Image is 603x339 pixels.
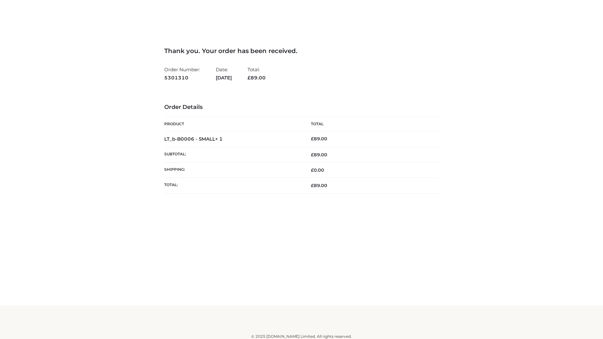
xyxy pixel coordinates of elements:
[164,74,200,82] strong: 5301310
[216,74,232,82] strong: [DATE]
[311,152,314,158] span: £
[311,152,327,158] span: 89.00
[311,136,327,142] bdi: 89.00
[164,136,223,142] strong: LT_b-B0006 - SMALL
[247,75,266,81] span: 89.00
[164,178,301,193] th: Total:
[311,183,327,188] span: 89.00
[164,47,439,55] h3: Thank you. Your order has been received.
[215,136,223,142] strong: × 1
[164,163,301,178] th: Shipping:
[311,167,324,173] bdi: 0.00
[247,75,251,81] span: £
[311,183,314,188] span: £
[216,64,232,83] li: Date:
[301,117,439,131] th: Total
[311,167,314,173] span: £
[164,117,301,131] th: Product
[164,147,301,162] th: Subtotal:
[164,64,200,83] li: Order Number:
[164,104,439,111] h3: Order Details
[247,64,266,83] li: Total:
[311,136,314,142] span: £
